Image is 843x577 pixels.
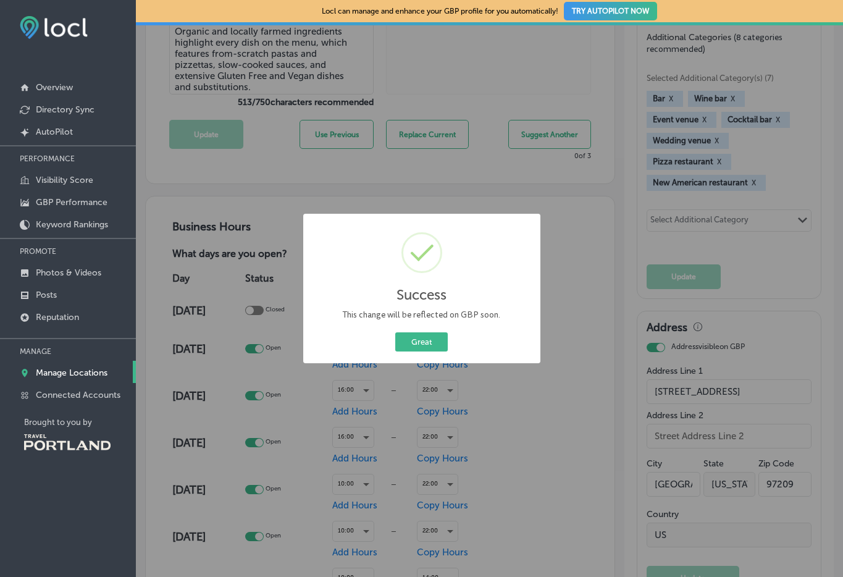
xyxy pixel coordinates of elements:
img: fda3e92497d09a02dc62c9cd864e3231.png [20,16,88,39]
p: Manage Locations [36,368,107,378]
button: TRY AUTOPILOT NOW [564,2,657,20]
p: Visibility Score [36,175,93,185]
p: Photos & Videos [36,267,101,278]
p: Posts [36,290,57,300]
img: Travel Portland [24,434,111,450]
button: Great [395,332,448,352]
p: Overview [36,82,73,93]
p: GBP Performance [36,197,107,208]
p: AutoPilot [36,127,73,137]
h2: Success [396,287,447,303]
p: Keyword Rankings [36,219,108,230]
p: Brought to you by [24,418,136,427]
p: Connected Accounts [36,390,120,400]
div: This change will be reflected on GBP soon. [312,309,531,321]
p: Reputation [36,312,79,322]
p: Directory Sync [36,104,94,115]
